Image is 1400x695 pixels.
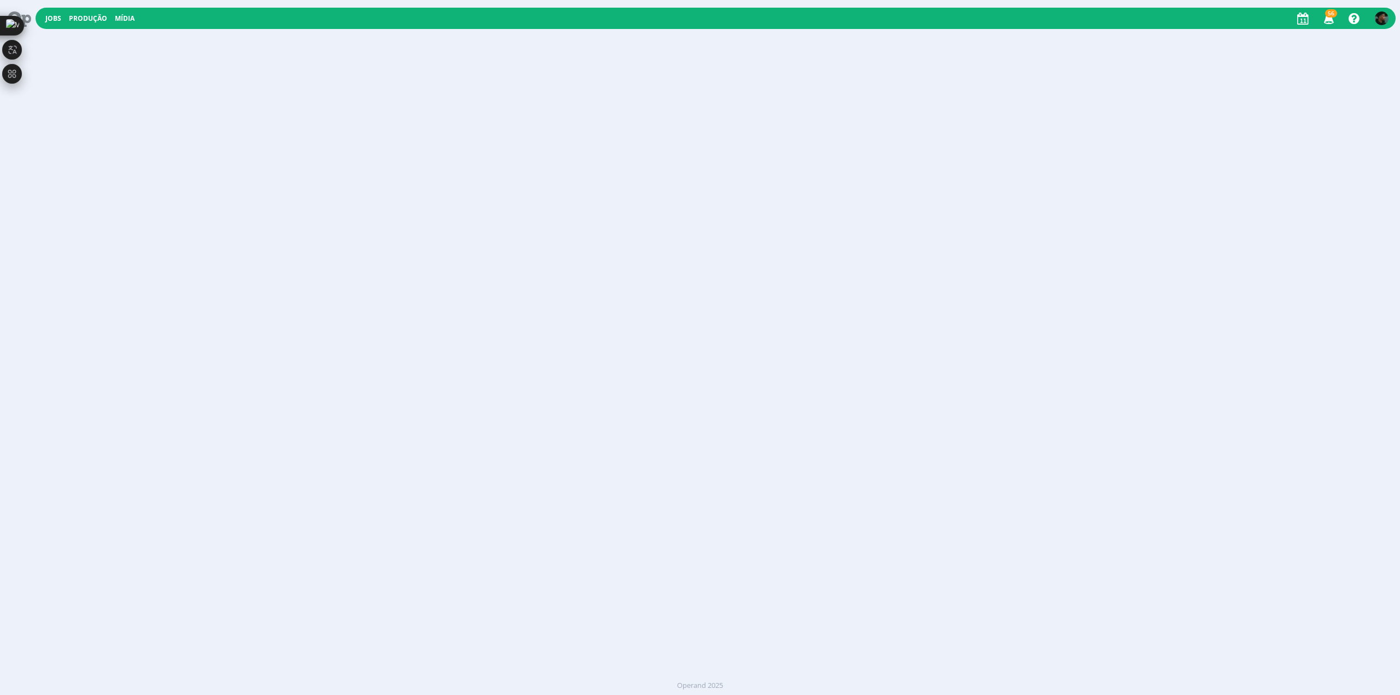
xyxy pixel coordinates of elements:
[115,14,135,23] a: Mídia
[1374,9,1389,28] button: K
[66,14,110,23] button: Produção
[69,14,107,23] a: Produção
[42,14,65,23] button: Jobs
[45,14,61,23] a: Jobs
[112,14,138,23] button: Mídia
[1325,9,1337,17] span: 56
[1375,11,1389,25] img: K
[1317,9,1339,28] button: 56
